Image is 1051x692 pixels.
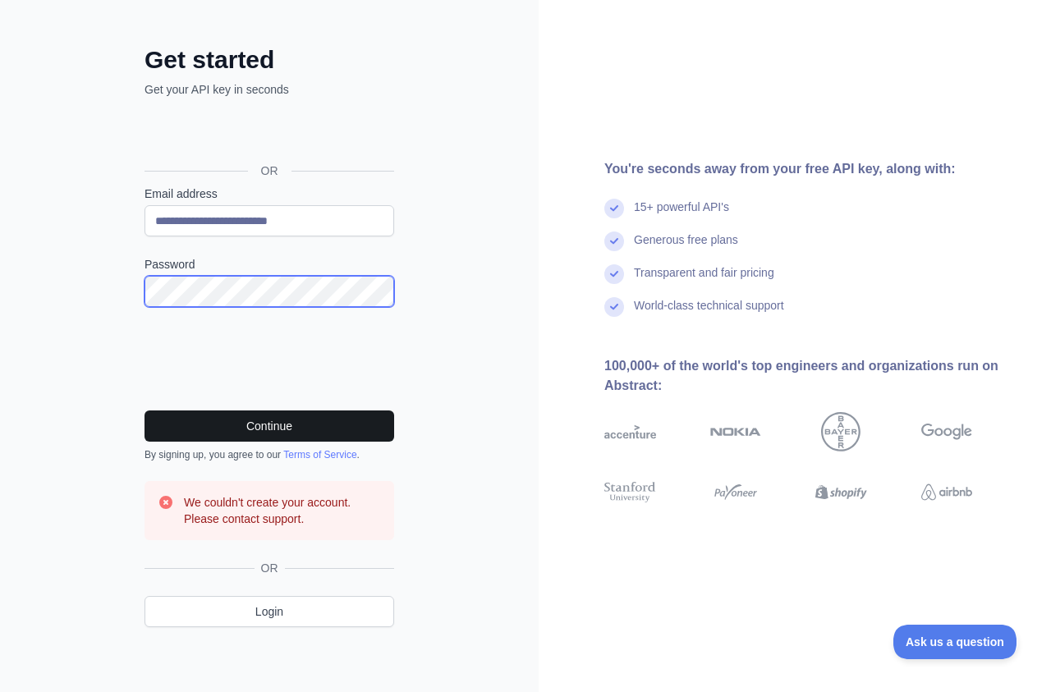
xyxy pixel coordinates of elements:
div: 15+ powerful API's [634,199,729,231]
img: airbnb [921,479,973,505]
span: OR [255,560,285,576]
img: bayer [821,412,861,451]
a: Login [145,596,394,627]
label: Password [145,256,394,273]
a: Terms of Service [283,449,356,461]
img: check mark [604,297,624,317]
p: Get your API key in seconds [145,81,394,98]
div: World-class technical support [634,297,784,330]
img: check mark [604,199,624,218]
span: OR [248,163,291,179]
div: By signing up, you agree to our . [145,448,394,461]
iframe: Toggle Customer Support [893,625,1018,659]
img: shopify [815,479,867,505]
img: payoneer [710,479,762,505]
iframe: reCAPTCHA [145,327,394,391]
iframe: Sign in with Google Button [136,116,399,152]
img: check mark [604,231,624,251]
h2: Get started [145,45,394,75]
div: You're seconds away from your free API key, along with: [604,159,1025,179]
img: stanford university [604,479,656,505]
div: Generous free plans [634,231,738,264]
div: Transparent and fair pricing [634,264,774,297]
img: nokia [710,412,762,451]
div: Sign in with Google. Opens in new tab [145,116,391,152]
img: google [921,412,973,451]
button: Continue [145,410,394,442]
h3: We couldn't create your account. Please contact support. [184,494,381,527]
img: check mark [604,264,624,284]
label: Email address [145,186,394,202]
div: 100,000+ of the world's top engineers and organizations run on Abstract: [604,356,1025,396]
img: accenture [604,412,656,451]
